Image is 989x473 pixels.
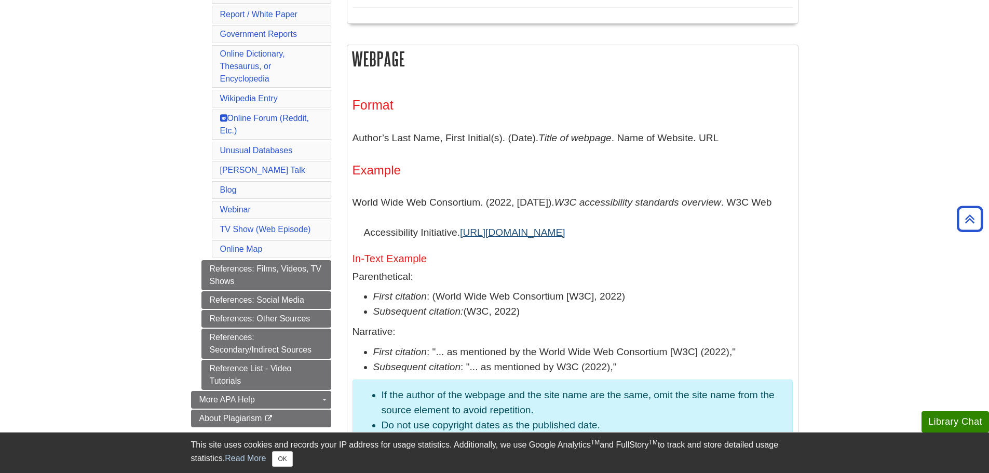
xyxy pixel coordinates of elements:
[201,310,331,328] a: References: Other Sources
[373,361,461,372] em: Subsequent citation
[220,185,237,194] a: Blog
[220,205,251,214] a: Webinar
[353,123,793,153] p: Author’s Last Name, First Initial(s). (Date). . Name of Website. URL
[373,304,793,319] li: (W3C, 2022)
[220,245,263,253] a: Online Map
[554,197,721,208] i: W3C accessibility standards overview
[373,306,464,317] i: Subsequent citation:
[347,45,798,73] h2: Webpage
[373,345,793,360] li: : "... as mentioned by the World Wide Web Consortium [W3C] (2022),"
[382,388,784,418] li: If the author of the webpage and the site name are the same, omit the site name from the source e...
[191,410,331,427] a: About Plagiarism
[353,98,793,113] h3: Format
[922,411,989,433] button: Library Chat
[199,414,262,423] span: About Plagiarism
[199,395,255,404] span: More APA Help
[220,146,293,155] a: Unusual Databases
[225,454,266,463] a: Read More
[382,418,784,433] li: Do not use copyright dates as the published date.
[353,253,793,264] h5: In-Text Example
[201,291,331,309] a: References: Social Media
[353,325,793,340] p: Narrative:
[220,225,311,234] a: TV Show (Web Episode)
[353,164,793,177] h4: Example
[191,439,798,467] div: This site uses cookies and records your IP address for usage statistics. Additionally, we use Goo...
[538,132,612,143] i: Title of webpage
[201,260,331,290] a: References: Films, Videos, TV Shows
[220,94,278,103] a: Wikipedia Entry
[591,439,600,446] sup: TM
[191,391,331,409] a: More APA Help
[220,166,305,174] a: [PERSON_NAME] Talk
[220,10,297,19] a: Report / White Paper
[649,439,658,446] sup: TM
[373,289,793,304] li: : (World Wide Web Consortium [W3C], 2022)
[373,291,427,302] em: First citation
[201,360,331,390] a: Reference List - Video Tutorials
[264,415,273,422] i: This link opens in a new window
[373,346,427,357] em: First citation
[353,269,793,285] p: Parenthetical:
[460,227,565,238] a: [URL][DOMAIN_NAME]
[201,329,331,359] a: References: Secondary/Indirect Sources
[953,212,986,226] a: Back to Top
[353,187,793,247] p: World Wide Web Consortium. (2022, [DATE]). . W3C Web Accessibility Initiative.
[220,114,309,135] a: Online Forum (Reddit, Etc.)
[272,451,292,467] button: Close
[373,360,793,375] li: : "... as mentioned by W3C (2022),"
[220,49,285,83] a: Online Dictionary, Thesaurus, or Encyclopedia
[220,30,297,38] a: Government Reports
